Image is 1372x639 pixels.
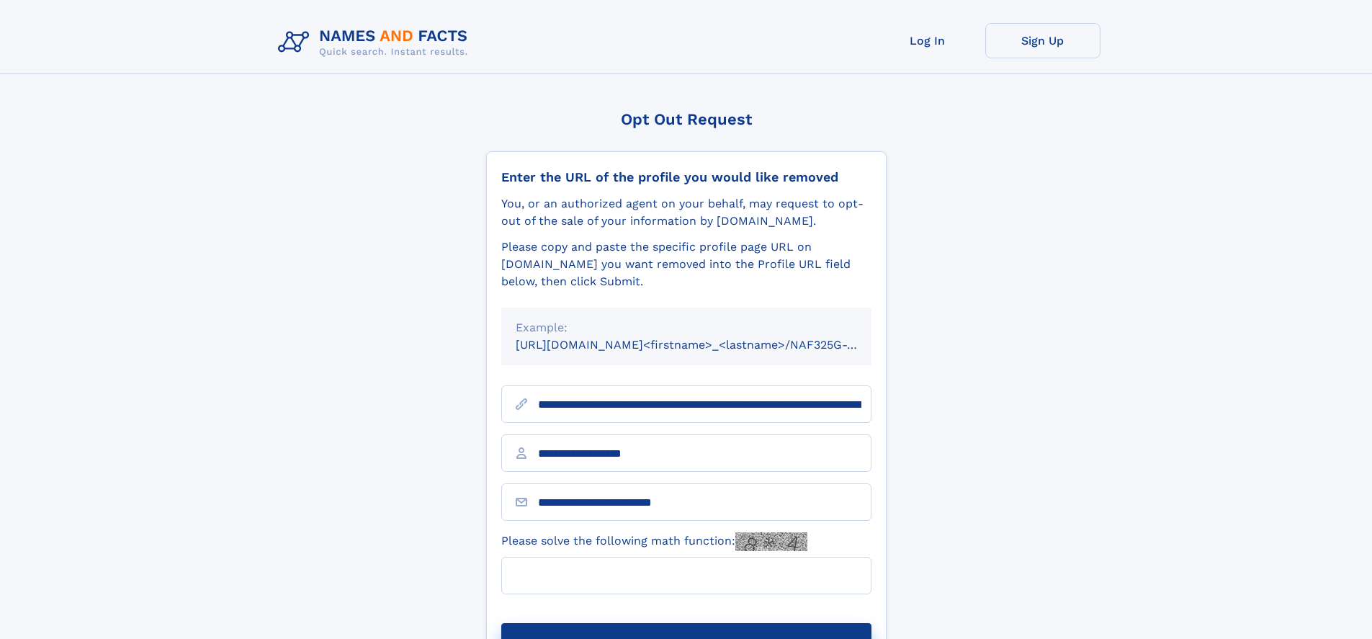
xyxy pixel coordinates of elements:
a: Sign Up [985,23,1100,58]
div: Please copy and paste the specific profile page URL on [DOMAIN_NAME] you want removed into the Pr... [501,238,871,290]
div: Example: [516,319,857,336]
a: Log In [870,23,985,58]
small: [URL][DOMAIN_NAME]<firstname>_<lastname>/NAF325G-xxxxxxxx [516,338,899,352]
div: Opt Out Request [486,110,887,128]
div: Enter the URL of the profile you would like removed [501,169,871,185]
img: Logo Names and Facts [272,23,480,62]
label: Please solve the following math function: [501,532,807,551]
div: You, or an authorized agent on your behalf, may request to opt-out of the sale of your informatio... [501,195,871,230]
